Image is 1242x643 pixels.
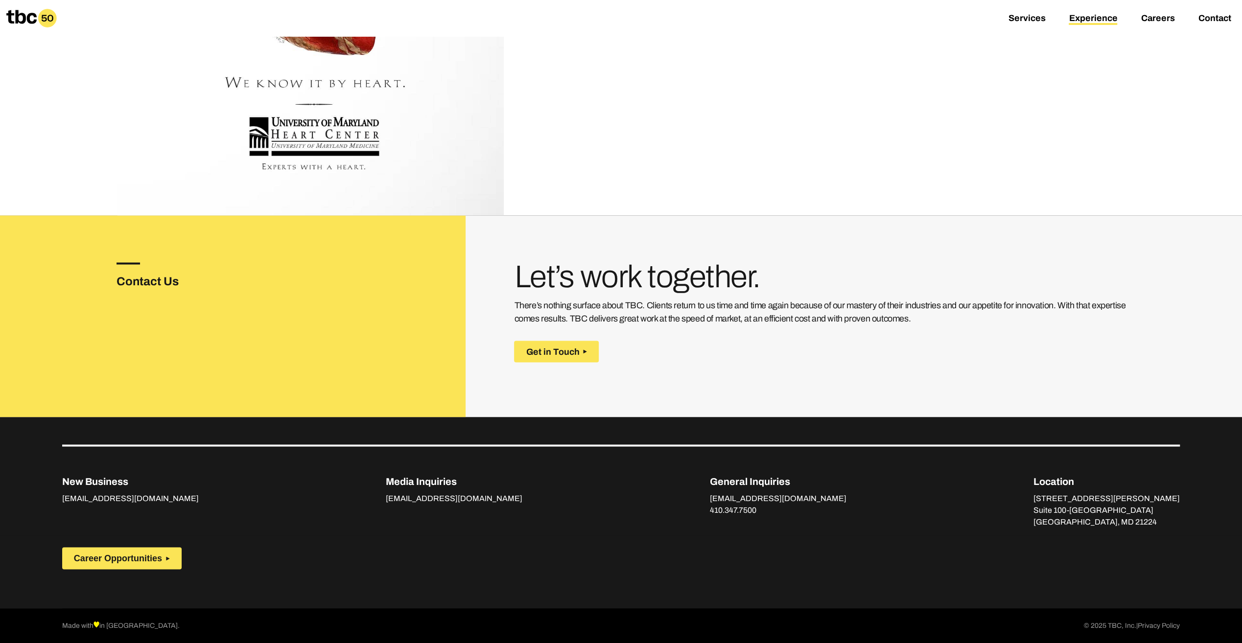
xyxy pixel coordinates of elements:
button: Career Opportunities [62,547,182,569]
span: Career Opportunities [74,553,162,563]
a: [EMAIL_ADDRESS][DOMAIN_NAME] [710,494,846,505]
a: Privacy Policy [1138,620,1180,632]
p: General Inquiries [710,474,846,488]
a: [EMAIL_ADDRESS][DOMAIN_NAME] [386,494,522,505]
p: New Business [62,474,199,488]
p: [STREET_ADDRESS][PERSON_NAME] [1033,492,1180,504]
h3: Let’s work together. [514,262,1145,291]
a: Services [1008,13,1045,25]
button: Get in Touch [514,341,599,363]
a: 410.347.7500 [710,505,756,516]
a: Contact [1198,13,1231,25]
p: Made with in [GEOGRAPHIC_DATA]. [62,620,180,632]
a: Careers [1141,13,1174,25]
p: Location [1033,474,1180,488]
p: [GEOGRAPHIC_DATA], MD 21224 [1033,516,1180,528]
p: Media Inquiries [386,474,522,488]
h3: Contact Us [117,272,211,290]
a: [EMAIL_ADDRESS][DOMAIN_NAME] [62,494,199,505]
a: Experience [1069,13,1117,25]
span: | [1136,621,1138,629]
p: Suite 100-[GEOGRAPHIC_DATA] [1033,504,1180,516]
p: There’s nothing surface about TBC. Clients return to us time and time again because of our master... [514,299,1145,325]
span: Get in Touch [526,346,579,357]
p: © 2025 TBC, Inc. [1084,620,1180,632]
